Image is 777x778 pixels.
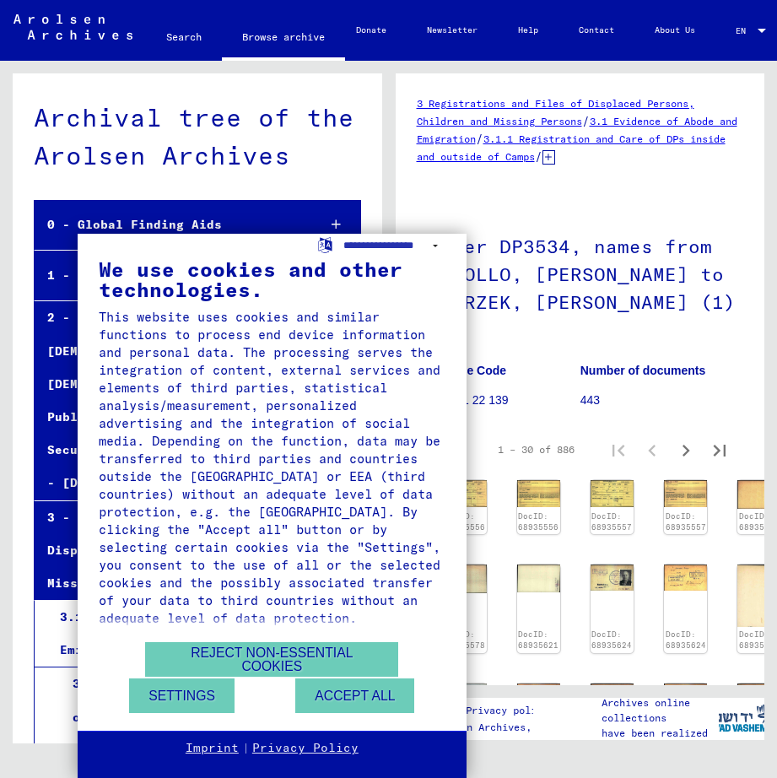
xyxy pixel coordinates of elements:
[99,308,445,627] div: This website uses cookies and similar functions to process end device information and personal da...
[99,259,445,300] div: We use cookies and other technologies.
[295,678,414,713] button: Accept all
[145,642,398,677] button: Reject non-essential cookies
[186,740,239,757] a: Imprint
[252,740,359,757] a: Privacy Policy
[129,678,235,713] button: Settings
